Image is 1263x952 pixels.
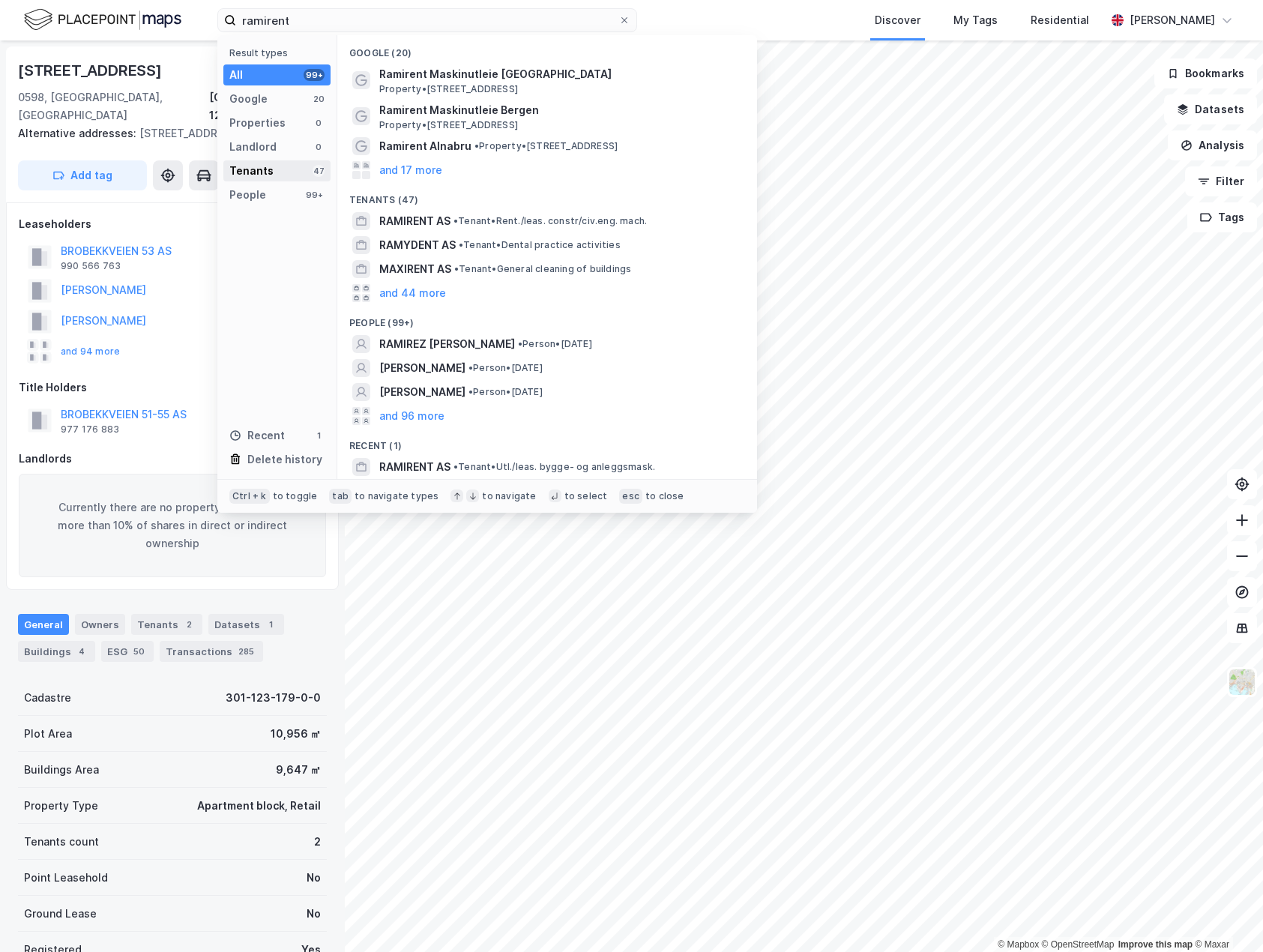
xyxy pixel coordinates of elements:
a: Mapbox [998,939,1039,950]
div: 99+ [304,189,325,201]
div: 20 [313,93,325,105]
div: My Tags [953,11,998,29]
div: Transactions [160,641,263,662]
button: Bookmarks [1154,58,1257,88]
div: People (99+) [337,305,757,332]
div: to toggle [273,490,318,502]
div: 99+ [304,69,325,81]
div: to navigate types [355,490,438,502]
div: Tenants [229,162,274,180]
button: and 17 more [379,161,442,179]
span: Property • [STREET_ADDRESS] [379,83,518,95]
div: Recent [229,427,285,445]
div: Residential [1031,11,1089,29]
div: Discover [875,11,920,29]
div: 301-123-179-0-0 [226,689,321,707]
span: RAMIREZ [PERSON_NAME] [379,335,515,353]
div: 0 [313,117,325,129]
span: Property • [STREET_ADDRESS] [474,140,618,152]
div: Recent (1) [337,428,757,455]
div: 0598, [GEOGRAPHIC_DATA], [GEOGRAPHIC_DATA] [18,88,209,124]
div: Datasets [208,614,284,635]
div: Buildings Area [24,761,99,779]
div: Property Type [24,797,98,815]
div: to select [564,490,608,502]
span: Ramirent Maskinutleie Bergen [379,101,739,119]
div: 10,956 ㎡ [271,725,321,743]
div: Tenants (47) [337,182,757,209]
div: [PERSON_NAME] [1130,11,1215,29]
div: Result types [229,47,331,58]
button: Filter [1185,166,1257,196]
div: 9,647 ㎡ [276,761,321,779]
div: People [229,186,266,204]
span: Tenant • General cleaning of buildings [454,263,631,275]
span: Ramirent Alnabru [379,137,471,155]
span: RAMIRENT AS [379,458,450,476]
div: ESG [101,641,154,662]
div: 977 176 883 [61,424,119,436]
div: No [307,869,321,887]
div: Title Holders [19,379,326,397]
div: to close [645,490,684,502]
div: [GEOGRAPHIC_DATA], 123/179 [209,88,327,124]
div: General [18,614,69,635]
span: • [453,215,458,226]
span: Ramirent Maskinutleie [GEOGRAPHIC_DATA] [379,65,739,83]
span: Person • [DATE] [468,362,543,374]
div: Google (20) [337,35,757,62]
div: 1 [313,430,325,442]
div: Delete history [247,451,322,469]
span: • [459,239,463,250]
span: • [518,338,522,349]
div: [STREET_ADDRESS] [18,58,165,82]
img: logo.f888ab2527a4732fd821a326f86c7f29.svg [24,7,181,33]
div: Ground Lease [24,905,97,923]
div: 2 [314,833,321,851]
span: • [474,140,479,151]
div: 1 [263,617,278,632]
div: Properties [229,114,286,132]
div: 990 566 763 [61,260,121,272]
span: Tenant • Utl./leas. bygge- og anleggsmask. [453,461,655,473]
span: • [453,461,458,472]
button: and 96 more [379,407,444,425]
span: Tenant • Dental practice activities [459,239,621,251]
span: Property • [STREET_ADDRESS] [379,119,518,131]
span: MAXIRENT AS [379,260,451,278]
a: OpenStreetMap [1042,939,1115,950]
span: Person • [DATE] [518,338,592,350]
div: 0 [313,141,325,153]
div: 4 [74,644,89,659]
span: RAMYDENT AS [379,236,456,254]
div: Plot Area [24,725,72,743]
button: Datasets [1164,94,1257,124]
button: and 44 more [379,284,446,302]
div: Buildings [18,641,95,662]
div: Google [229,90,268,108]
div: Leaseholders [19,215,326,233]
span: [PERSON_NAME] [379,383,465,401]
span: Person • [DATE] [468,386,543,398]
span: • [468,386,473,397]
div: Cadastre [24,689,71,707]
span: RAMIRENT AS [379,212,450,230]
iframe: Chat Widget [1188,880,1263,952]
span: • [468,362,473,373]
button: Tags [1187,202,1257,232]
span: • [454,263,459,274]
div: 2 [181,617,196,632]
a: Improve this map [1118,939,1193,950]
div: Ctrl + k [229,489,270,504]
span: Tenant • Rent./leas. constr/civ.eng. mach. [453,215,647,227]
div: Point Leasehold [24,869,108,887]
div: Currently there are no property owners with more than 10% of shares in direct or indirect ownership [19,474,326,577]
div: 47 [313,165,325,177]
button: Add tag [18,160,147,190]
div: esc [619,489,642,504]
img: Z [1228,668,1256,696]
div: 50 [130,644,148,659]
div: Tenants [131,614,202,635]
div: Apartment block, Retail [197,797,321,815]
input: Search by address, cadastre, landlords, tenants or people [236,9,618,31]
